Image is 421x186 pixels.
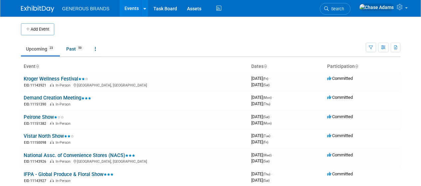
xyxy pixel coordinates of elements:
[251,152,274,157] span: [DATE]
[24,152,135,158] a: National Assc. of Convenience Stores (NACS)
[48,46,55,51] span: 23
[359,4,394,11] img: Chase Adams
[24,133,74,139] a: Vistar North Show
[24,76,88,82] a: Kroger Wellness Festival
[263,77,268,81] span: (Fri)
[251,76,270,81] span: [DATE]
[263,140,268,144] span: (Fri)
[56,83,73,88] span: In-Person
[327,171,353,176] span: Committed
[263,96,272,99] span: (Mon)
[50,179,54,182] img: In-Person Event
[24,171,113,177] a: IFPA - Global Produce & Floral Show
[76,46,84,51] span: 59
[263,153,272,157] span: (Wed)
[324,61,400,72] th: Participation
[271,171,272,176] span: -
[251,133,272,138] span: [DATE]
[355,64,358,69] a: Sort by Participation Type
[263,102,270,106] span: (Thu)
[251,139,268,144] span: [DATE]
[56,102,73,106] span: In-Person
[263,83,270,87] span: (Sat)
[251,120,272,125] span: [DATE]
[24,141,49,144] span: EID: 11150098
[24,114,64,120] a: Peirone Show
[327,95,353,100] span: Committed
[56,140,73,145] span: In-Person
[251,101,270,106] span: [DATE]
[21,61,249,72] th: Event
[251,158,270,163] span: [DATE]
[56,159,73,164] span: In-Person
[24,158,246,164] div: [GEOGRAPHIC_DATA], [GEOGRAPHIC_DATA]
[263,115,270,119] span: (Sat)
[251,178,270,183] span: [DATE]
[251,114,272,119] span: [DATE]
[50,83,54,87] img: In-Person Event
[273,95,274,100] span: -
[263,134,270,138] span: (Tue)
[251,171,272,176] span: [DATE]
[327,76,353,81] span: Committed
[264,64,267,69] a: Sort by Start Date
[24,82,246,88] div: [GEOGRAPHIC_DATA], [GEOGRAPHIC_DATA]
[50,159,54,163] img: In-Person Event
[24,95,91,101] a: Demand Creation Meeting
[329,6,344,11] span: Search
[327,152,353,157] span: Committed
[62,6,109,11] span: GENEROUS BRANDS
[61,43,89,55] a: Past59
[263,159,270,163] span: (Sat)
[56,121,73,126] span: In-Person
[24,102,49,106] span: EID: 11151390
[251,82,270,87] span: [DATE]
[21,23,54,35] button: Add Event
[50,121,54,125] img: In-Person Event
[24,122,49,125] span: EID: 11151382
[271,114,272,119] span: -
[263,172,270,176] span: (Thu)
[327,114,353,119] span: Committed
[271,133,272,138] span: -
[50,102,54,105] img: In-Person Event
[21,43,60,55] a: Upcoming23
[320,3,350,15] a: Search
[263,121,272,125] span: (Mon)
[24,160,49,163] span: EID: 11143926
[249,61,324,72] th: Dates
[327,133,353,138] span: Committed
[269,76,270,81] span: -
[263,179,270,182] span: (Sat)
[24,179,49,183] span: EID: 11143927
[251,95,274,100] span: [DATE]
[273,152,274,157] span: -
[56,179,73,183] span: In-Person
[50,140,54,144] img: In-Person Event
[24,84,49,87] span: EID: 11143921
[21,6,54,12] img: ExhibitDay
[36,64,39,69] a: Sort by Event Name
